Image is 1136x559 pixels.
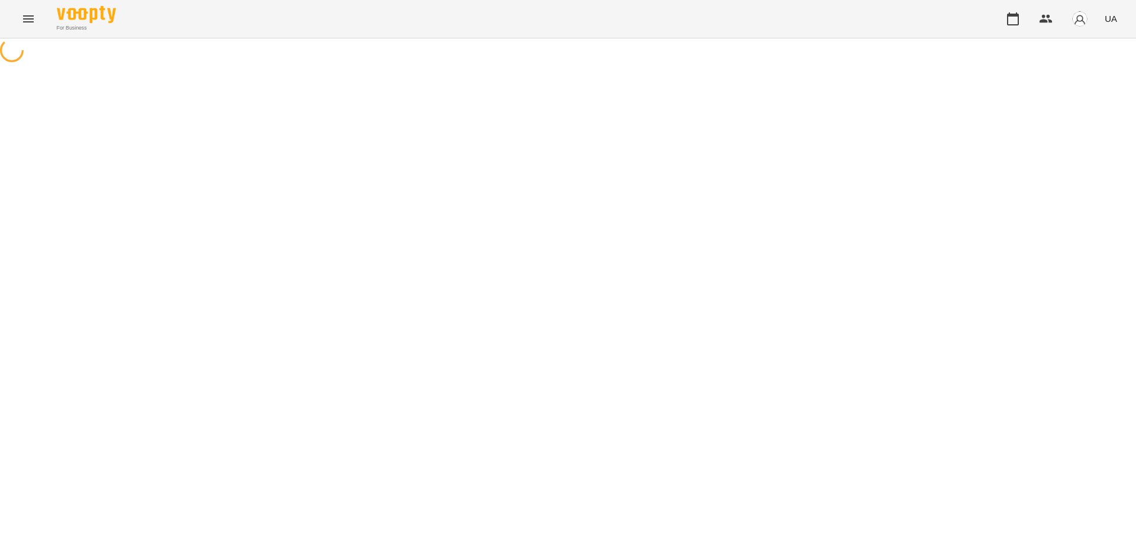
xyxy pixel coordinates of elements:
[1100,8,1122,30] button: UA
[1072,11,1088,27] img: avatar_s.png
[1105,12,1117,25] span: UA
[57,6,116,23] img: Voopty Logo
[57,24,116,32] span: For Business
[14,5,43,33] button: Menu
